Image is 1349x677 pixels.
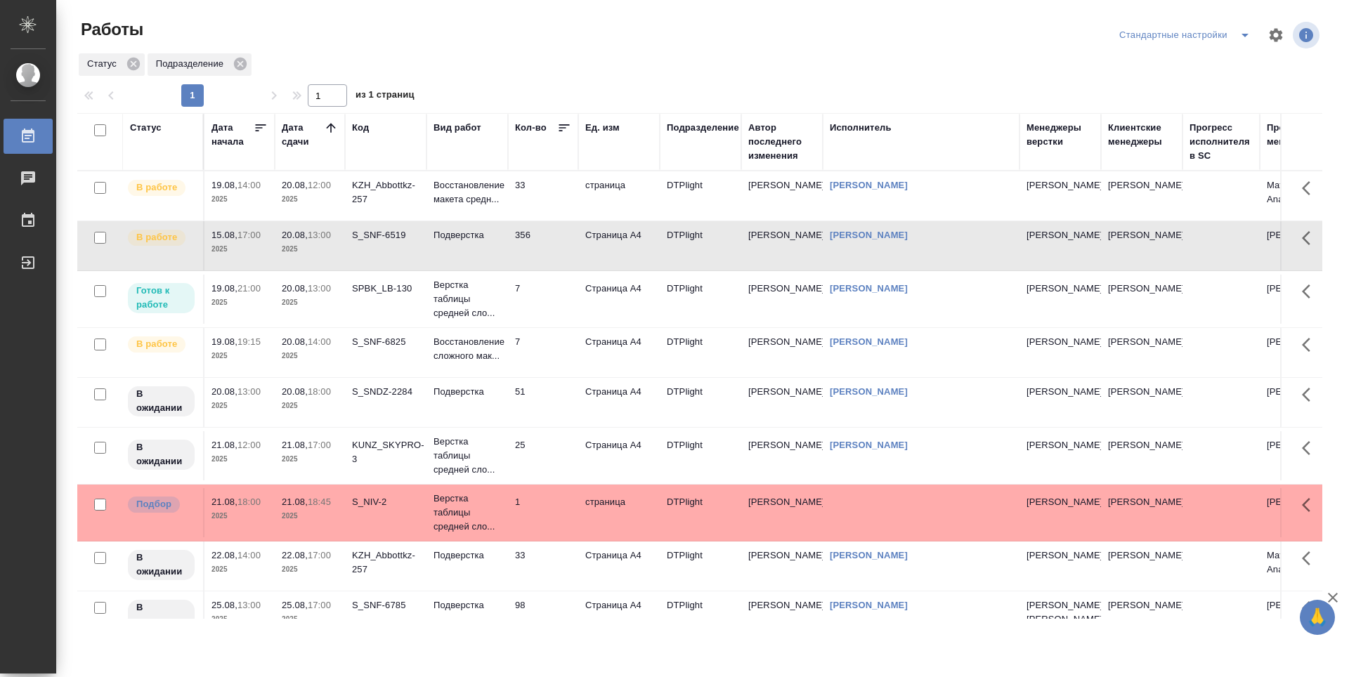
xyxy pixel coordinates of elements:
[667,121,739,135] div: Подразделение
[1260,221,1341,270] td: [PERSON_NAME]
[508,221,578,270] td: 356
[211,600,237,610] p: 25.08,
[1108,121,1175,149] div: Клиентские менеджеры
[308,600,331,610] p: 17:00
[211,192,268,206] p: 2025
[741,591,823,640] td: [PERSON_NAME]
[282,296,338,310] p: 2025
[578,488,660,537] td: страница
[1305,603,1329,632] span: 🙏
[1027,121,1094,149] div: Менеджеры верстки
[1260,431,1341,480] td: [PERSON_NAME]
[508,488,578,537] td: 1
[211,440,237,450] p: 21.08,
[237,497,261,507] p: 18:00
[434,121,481,135] div: Вид работ
[748,121,816,163] div: Автор последнего изменения
[352,282,419,296] div: SPBK_LB-130
[660,591,741,640] td: DTPlight
[578,221,660,270] td: Страница А4
[741,221,823,270] td: [PERSON_NAME]
[830,550,908,560] a: [PERSON_NAME]
[136,180,177,195] p: В работе
[211,563,268,577] p: 2025
[352,178,419,206] div: KZH_Abbottkz-257
[237,336,261,347] p: 19:15
[830,440,908,450] a: [PERSON_NAME]
[79,53,145,76] div: Статус
[237,180,261,190] p: 14:00
[282,121,324,149] div: Дата сдачи
[282,349,338,363] p: 2025
[1293,171,1327,205] button: Здесь прячутся важные кнопки
[1260,541,1341,591] td: Matveeva Anastasia
[237,386,261,397] p: 13:00
[1027,438,1094,452] p: [PERSON_NAME]
[352,438,419,466] div: KUNZ_SKYPRO-3
[1190,121,1253,163] div: Прогресс исполнителя в SC
[1260,591,1341,640] td: [PERSON_NAME]
[1027,385,1094,399] p: [PERSON_NAME]
[136,551,186,579] p: В ожидании
[126,335,196,354] div: Исполнитель выполняет работу
[741,378,823,427] td: [PERSON_NAME]
[1101,275,1182,324] td: [PERSON_NAME]
[282,192,338,206] p: 2025
[308,283,331,294] p: 13:00
[1293,221,1327,255] button: Здесь прячутся важные кнопки
[126,438,196,471] div: Исполнитель назначен, приступать к работе пока рано
[578,328,660,377] td: Страница А4
[282,497,308,507] p: 21.08,
[126,282,196,315] div: Исполнитель может приступить к работе
[1293,431,1327,465] button: Здесь прячутся важные кнопки
[352,335,419,349] div: S_SNF-6825
[1027,228,1094,242] p: [PERSON_NAME]
[830,336,908,347] a: [PERSON_NAME]
[1267,121,1334,149] div: Проектные менеджеры
[660,275,741,324] td: DTPlight
[741,275,823,324] td: [PERSON_NAME]
[1101,328,1182,377] td: [PERSON_NAME]
[237,550,261,560] p: 14:00
[352,548,419,577] div: KZH_Abbottkz-257
[352,385,419,399] div: S_SNDZ-2284
[308,180,331,190] p: 12:00
[282,509,338,523] p: 2025
[830,230,908,240] a: [PERSON_NAME]
[1293,488,1327,522] button: Здесь прячутся важные кнопки
[1260,171,1341,221] td: Matveeva Anastasia
[1027,282,1094,296] p: [PERSON_NAME]
[282,180,308,190] p: 20.08,
[1027,548,1094,563] p: [PERSON_NAME]
[211,612,268,626] p: 2025
[1293,378,1327,412] button: Здесь прячутся важные кнопки
[508,275,578,324] td: 7
[211,230,237,240] p: 15.08,
[211,283,237,294] p: 19.08,
[308,336,331,347] p: 14:00
[741,171,823,221] td: [PERSON_NAME]
[77,18,143,41] span: Работы
[211,550,237,560] p: 22.08,
[352,121,369,135] div: Код
[282,230,308,240] p: 20.08,
[308,230,331,240] p: 13:00
[1300,600,1335,635] button: 🙏
[830,121,892,135] div: Исполнитель
[434,178,501,206] p: Восстановление макета средн...
[308,440,331,450] p: 17:00
[1293,275,1327,308] button: Здесь прячутся важные кнопки
[508,541,578,591] td: 33
[741,431,823,480] td: [PERSON_NAME]
[237,230,261,240] p: 17:00
[211,296,268,310] p: 2025
[282,612,338,626] p: 2025
[126,385,196,418] div: Исполнитель назначен, приступать к работе пока рано
[1027,178,1094,192] p: [PERSON_NAME]
[211,242,268,256] p: 2025
[211,509,268,523] p: 2025
[1293,541,1327,575] button: Здесь прячутся важные кнопки
[508,591,578,640] td: 98
[578,378,660,427] td: Страница А4
[282,336,308,347] p: 20.08,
